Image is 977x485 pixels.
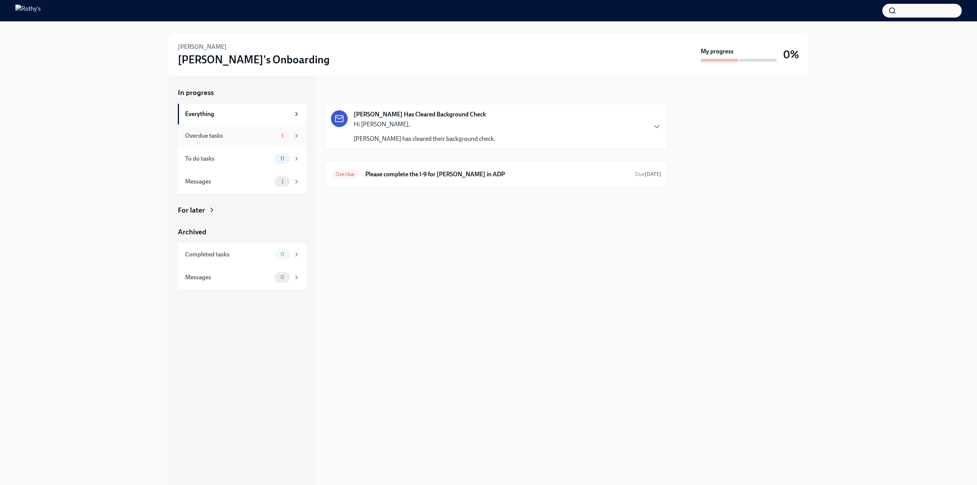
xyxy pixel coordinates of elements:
[178,205,306,215] a: For later
[277,179,288,184] span: 1
[178,205,205,215] div: For later
[276,156,289,161] span: 0
[178,147,306,170] a: To do tasks0
[178,227,306,237] a: Archived
[645,171,661,177] strong: [DATE]
[365,170,629,179] h6: Please complete the I-9 for [PERSON_NAME] in ADP
[185,177,272,186] div: Messages
[178,53,330,66] h3: [PERSON_NAME]'s Onboarding
[783,48,799,61] h3: 0%
[635,171,661,177] span: Due
[178,243,306,266] a: Completed tasks0
[354,110,486,119] strong: [PERSON_NAME] Has Cleared Background Check
[701,47,734,56] strong: My progress
[178,43,227,51] h6: [PERSON_NAME]
[331,168,661,180] a: OverduePlease complete the I-9 for [PERSON_NAME] in ADPDue[DATE]
[178,266,306,289] a: Messages0
[178,104,306,124] a: Everything
[276,251,289,257] span: 0
[276,274,289,280] span: 0
[354,135,495,143] p: [PERSON_NAME] has cleared their background check.
[178,170,306,193] a: Messages1
[185,273,272,282] div: Messages
[324,88,360,98] div: In progress
[178,124,306,147] a: Overdue tasks1
[185,250,272,259] div: Completed tasks
[185,155,272,163] div: To do tasks
[178,88,306,98] a: In progress
[277,133,288,139] span: 1
[185,132,272,140] div: Overdue tasks
[635,171,661,178] span: September 5th, 2025 09:00
[354,120,495,129] p: Hi [PERSON_NAME],
[331,171,359,177] span: Overdue
[185,110,290,118] div: Everything
[15,5,41,17] img: Rothy's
